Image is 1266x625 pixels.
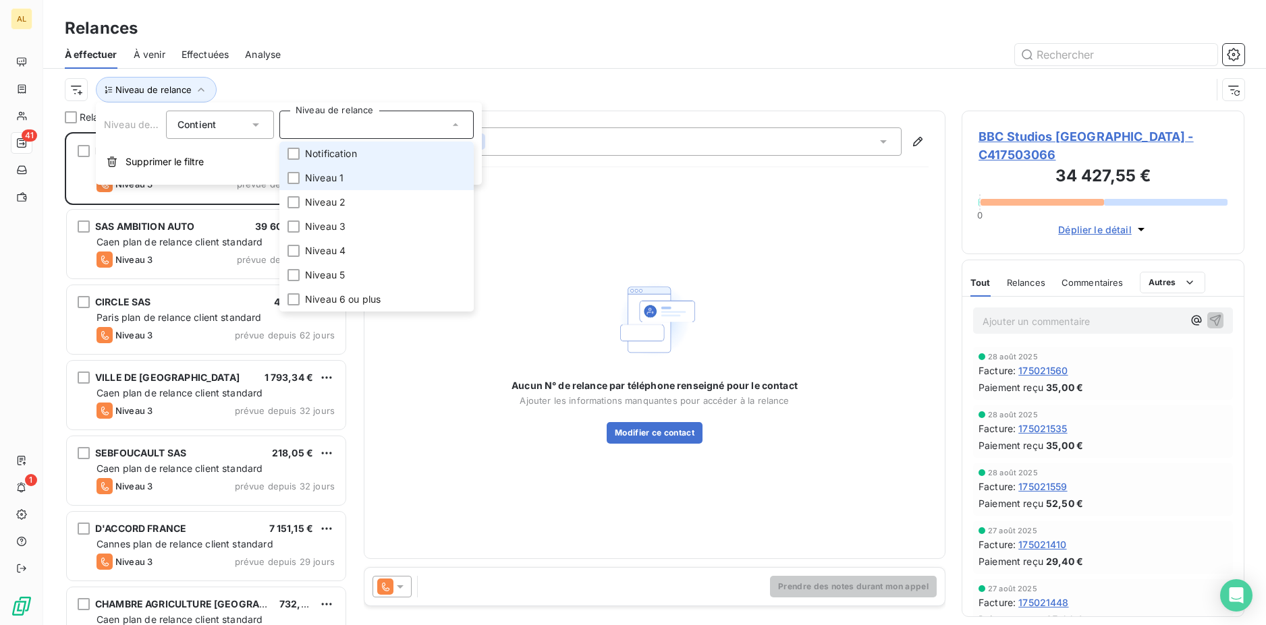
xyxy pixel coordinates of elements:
span: Paiement reçu [979,380,1043,394]
span: Niveau 4 [305,244,346,258]
span: Facture : [979,595,1016,609]
img: Logo LeanPay [11,595,32,617]
span: Niveau de relance [104,119,186,130]
span: 52,50 € [1046,496,1083,510]
span: prévue depuis 62 jours [235,330,335,340]
span: 28 août 2025 [988,353,1038,361]
span: Niveau 5 [305,268,345,282]
span: CIRCLE SAS [95,296,151,307]
span: Paiement reçu [979,438,1043,452]
span: D'ACCORD FRANCE [95,523,186,534]
span: Niveau 6 ou plus [305,293,381,306]
span: 470,17 € [274,296,313,307]
span: Caen plan de relance client standard [97,387,263,398]
button: Prendre des notes durant mon appel [770,576,937,597]
span: Caen plan de relance client standard [97,236,263,247]
div: AL [11,8,32,30]
span: Niveau 3 [115,405,153,416]
span: Facture : [979,421,1016,436]
span: 1 793,34 € [265,371,314,383]
h3: 34 427,55 € [979,164,1228,191]
span: Niveau de relance [115,84,192,95]
span: SAS AMBITION AUTO [95,220,195,232]
span: 28 août 2025 [988,469,1038,477]
span: 175021410 [1018,537,1066,552]
span: prévue depuis 29 jours [235,556,335,567]
span: Déplier le détail [1058,222,1132,237]
span: Aucun N° de relance par téléphone renseigné pour le contact [512,379,798,392]
span: 41 [22,129,37,142]
span: 1 [25,474,37,486]
span: Cannes plan de relance client standard [97,538,273,549]
span: 35,00 € [1046,380,1083,394]
span: 7 151,15 € [269,523,314,534]
span: Caen plan de relance client standard [97,614,263,625]
span: Niveau 1 [305,171,343,185]
span: Paris plan de relance client standard [97,311,262,323]
span: SEBFOUCAULT SAS [95,447,186,458]
span: 175021560 [1018,363,1068,378]
img: Empty state [611,276,698,363]
span: Niveau 3 [115,481,153,492]
span: Effectuées [182,48,229,61]
div: Open Intercom Messenger [1220,579,1253,612]
div: grid [65,132,348,625]
button: Niveau de relance [96,77,217,102]
span: 175021559 [1018,479,1067,494]
span: Facture : [979,537,1016,552]
span: prévue depuis 32 jours [235,481,335,492]
span: Facture : [979,363,1016,378]
span: Niveau 3 [115,556,153,567]
span: prévue depuis 81 jours [237,254,335,265]
input: Rechercher [1015,44,1217,65]
span: Facture : [979,479,1016,494]
span: 218,05 € [272,447,313,458]
span: BBC Studios [GEOGRAPHIC_DATA] [95,145,255,156]
span: Commentaires [1062,277,1124,288]
span: Caen plan de relance client standard [97,463,263,474]
span: 35,00 € [1046,438,1083,452]
span: 0 [977,210,983,220]
span: Paiement reçu [979,554,1043,568]
span: Niveau 2 [305,196,346,209]
span: 28 août 2025 [988,411,1038,419]
span: Tout [970,277,991,288]
span: Contient [177,119,216,130]
span: Relances [80,111,120,124]
span: VILLE DE [GEOGRAPHIC_DATA] [95,371,240,383]
span: Niveau 3 [115,330,153,340]
h3: Relances [65,16,138,40]
span: BBC Studios [GEOGRAPHIC_DATA] - C417503066 [979,127,1228,164]
span: 27 août 2025 [988,585,1037,593]
span: 29,40 € [1046,554,1083,568]
span: 27 août 2025 [988,527,1037,535]
span: Niveau 3 [305,220,346,233]
button: Modifier ce contact [607,422,703,444]
span: Ajouter les informations manquantes pour accéder à la relance [520,395,789,406]
span: prévue depuis 32 jours [235,405,335,416]
span: Notification [305,147,357,160]
span: 175021535 [1018,421,1067,436]
span: Analyse [245,48,281,61]
button: Autres [1140,272,1205,293]
span: Supprimer le filtre [126,155,204,169]
button: Supprimer le filtre [96,147,482,177]
span: 39 600,00 € [255,220,313,232]
span: CHAMBRE AGRICULTURE [GEOGRAPHIC_DATA] [95,598,314,609]
span: 732,55 € [279,598,322,609]
span: Niveau 3 [115,254,153,265]
span: À venir [134,48,165,61]
span: 175021448 [1018,595,1068,609]
span: À effectuer [65,48,117,61]
button: Déplier le détail [1054,222,1152,237]
span: Relances [1007,277,1045,288]
span: Paiement reçu [979,496,1043,510]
